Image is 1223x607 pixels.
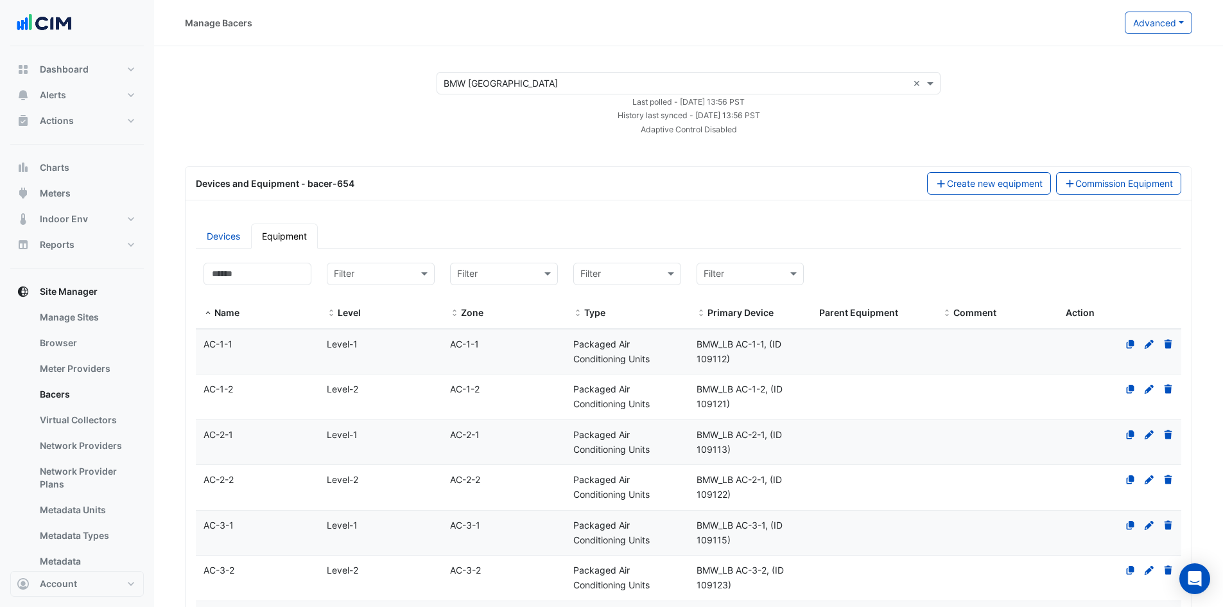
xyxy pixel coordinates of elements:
span: Primary Device [697,308,706,319]
span: BMW_LB AC-1-1, (ID 109112) [697,339,781,364]
span: AC-1-2 [450,383,480,394]
a: Edit [1143,383,1155,394]
app-icon: Actions [17,114,30,127]
span: Zone [450,308,459,319]
span: AC-2-2 [204,474,234,485]
span: Alerts [40,89,66,101]
span: Parent Equipment [819,307,898,318]
span: Packaged Air Conditioning Units [573,339,650,364]
div: Manage Bacers [185,16,252,30]
a: Clone Equipment [1125,565,1136,576]
div: Devices and Equipment - bacer-654 [188,177,919,190]
a: Browser [30,330,144,356]
span: Action [1066,307,1095,318]
span: Zone [461,307,483,318]
a: Delete [1163,474,1174,485]
a: Edit [1143,520,1155,531]
button: Account [10,571,144,597]
img: Company Logo [15,10,73,36]
button: Create new equipment [927,172,1051,195]
span: Level [338,307,361,318]
button: Advanced [1125,12,1192,34]
span: Comment [942,308,951,319]
span: Charts [40,161,69,174]
a: Clone Equipment [1125,474,1136,485]
a: Meter Providers [30,356,144,382]
a: Bacers [30,382,144,407]
app-icon: Dashboard [17,63,30,76]
span: AC-2-2 [450,474,480,485]
app-icon: Alerts [17,89,30,101]
app-icon: Charts [17,161,30,174]
span: BMW_LB AC-3-2, (ID 109123) [697,565,784,590]
span: Primary Device [707,307,774,318]
span: Comment [953,307,996,318]
a: Devices [196,224,251,249]
span: Indoor Env [40,213,88,225]
button: Reports [10,232,144,258]
a: Metadata [30,549,144,574]
app-icon: Reports [17,238,30,251]
button: Commission Equipment [1056,172,1182,195]
span: Type [573,308,582,319]
span: Name [204,308,213,319]
a: Delete [1163,565,1174,576]
a: Network Providers [30,433,144,459]
a: Delete [1163,383,1174,394]
a: Clone Equipment [1125,339,1136,349]
span: BMW_LB AC-2-1, (ID 109113) [697,429,782,455]
a: Virtual Collectors [30,407,144,433]
app-icon: Indoor Env [17,213,30,225]
a: Edit [1143,339,1155,349]
a: Edit [1143,474,1155,485]
span: BMW_LB AC-3-1, (ID 109115) [697,520,783,545]
span: Level-2 [327,383,358,394]
span: Level-2 [327,565,358,576]
span: Level-1 [327,520,358,531]
span: Dashboard [40,63,89,76]
span: Packaged Air Conditioning Units [573,429,650,455]
span: Name [214,307,239,318]
a: Edit [1143,565,1155,576]
span: AC-3-1 [450,520,480,531]
span: BMW_LB AC-2-1, (ID 109122) [697,474,782,500]
a: Delete [1163,520,1174,531]
span: Level [327,308,336,319]
a: Manage Sites [30,304,144,330]
span: AC-3-2 [204,565,234,576]
a: Metadata Types [30,523,144,549]
span: Type [584,307,605,318]
a: Network Provider Plans [30,459,144,497]
span: Clear [913,76,924,90]
span: AC-2-1 [204,429,233,440]
app-icon: Meters [17,187,30,200]
app-icon: Site Manager [17,285,30,298]
span: Packaged Air Conditioning Units [573,474,650,500]
button: Indoor Env [10,206,144,232]
small: Wed 17-Sep-2025 22:56 PDT [618,110,760,120]
span: Meters [40,187,71,200]
div: Open Intercom Messenger [1179,563,1210,594]
span: Level-1 [327,339,358,349]
span: Packaged Air Conditioning Units [573,383,650,409]
span: Level-2 [327,474,358,485]
span: AC-3-2 [450,565,481,576]
span: Packaged Air Conditioning Units [573,520,650,545]
a: Equipment [251,224,318,249]
small: Adaptive Control Disabled [641,125,737,134]
a: Clone Equipment [1125,383,1136,394]
small: Wed 17-Sep-2025 22:56 PDT [632,97,745,107]
button: Alerts [10,82,144,108]
button: Dashboard [10,57,144,82]
button: Meters [10,180,144,206]
button: Site Manager [10,279,144,304]
button: Charts [10,155,144,180]
span: Account [40,577,77,590]
a: Clone Equipment [1125,429,1136,440]
span: AC-1-1 [204,339,232,349]
span: AC-2-1 [450,429,480,440]
span: Site Manager [40,285,98,298]
span: Level-1 [327,429,358,440]
span: AC-3-1 [204,520,234,531]
span: Reports [40,238,74,251]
